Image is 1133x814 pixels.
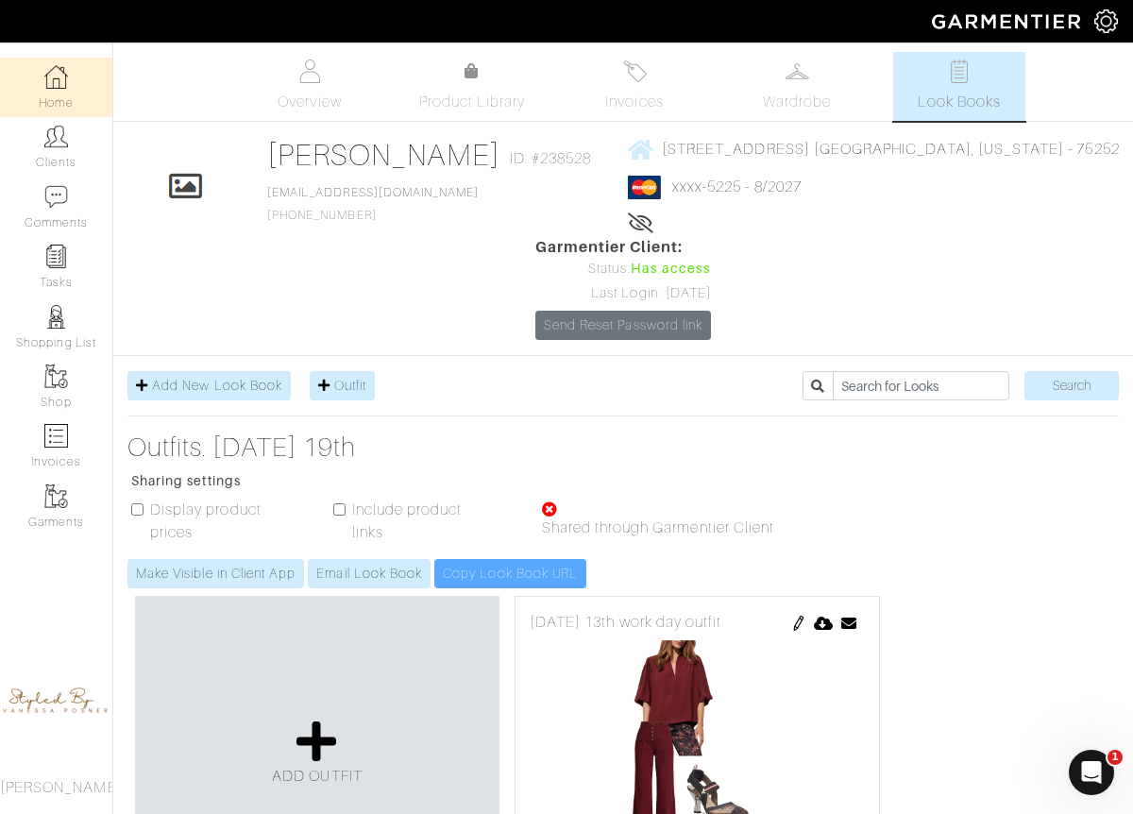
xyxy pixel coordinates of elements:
img: orders-27d20c2124de7fd6de4e0e44c1d41de31381a507db9b33961299e4e07d508b8c.svg [623,59,647,83]
label: Include product links [352,499,497,544]
a: Email Look Book [308,559,431,588]
span: ID: #238528 [510,147,592,170]
img: dashboard-icon-dbcd8f5a0b271acd01030246c82b418ddd0df26cd7fceb0bd07c9910d44c42f6.png [44,65,68,89]
div: [DATE] 13th work day outfit [530,611,865,634]
iframe: Intercom live chat [1069,750,1114,795]
img: reminder-icon-8004d30b9f0a5d33ae49ab947aed9ed385cf756f9e5892f1edd6e32f2345188e.png [44,245,68,268]
a: [STREET_ADDRESS] [GEOGRAPHIC_DATA], [US_STATE] - 75252 [628,137,1120,161]
img: garments-icon-b7da505a4dc4fd61783c78ac3ca0ef83fa9d6f193b1c9dc38574b1d14d53ca28.png [44,484,68,508]
img: clients-icon-6bae9207a08558b7cb47a8932f037763ab4055f8c8b6bfacd5dc20c3e0201464.png [44,125,68,148]
a: xxxx-5225 - 8/2027 [672,178,802,195]
img: basicinfo-40fd8af6dae0f16599ec9e87c0ef1c0a1fdea2edbe929e3d69a839185d80c458.svg [298,59,322,83]
img: todo-9ac3debb85659649dc8f770b8b6100bb5dab4b48dedcbae339e5042a72dfd3cc.svg [948,59,972,83]
span: [STREET_ADDRESS] [GEOGRAPHIC_DATA], [US_STATE] - 75252 [662,141,1120,158]
span: Outfit [334,378,366,393]
a: [PERSON_NAME] [267,138,500,172]
img: gear-icon-white-bd11855cb880d31180b6d7d6211b90ccbf57a29d726f0c71d8c61bd08dd39cc2.png [1094,9,1118,33]
span: Invoices [605,91,663,113]
img: orders-icon-0abe47150d42831381b5fb84f609e132dff9fe21cb692f30cb5eec754e2cba89.png [44,424,68,448]
span: ADD OUTFIT [272,768,363,785]
label: Shared through Garmentier Client [542,517,775,539]
a: Overview [244,52,376,121]
span: [PHONE_NUMBER] [267,186,479,222]
a: Outfit [310,371,375,400]
span: Wardrobe [763,91,831,113]
div: Last Login: [DATE] [535,283,711,304]
a: Outfits. [DATE] 19th [127,432,779,464]
span: Garmentier Client: [535,236,711,259]
img: garments-icon-b7da505a4dc4fd61783c78ac3ca0ef83fa9d6f193b1c9dc38574b1d14d53ca28.png [44,365,68,388]
a: Product Library [406,60,538,113]
span: Has access [631,259,712,280]
p: Sharing settings [131,471,779,491]
a: Make Visible in Client App [127,559,304,588]
span: Add New Look Book [152,378,282,393]
img: garmentier-logo-header-white-b43fb05a5012e4ada735d5af1a66efaba907eab6374d6393d1fbf88cb4ef424d.png [922,5,1094,38]
span: 1 [1108,750,1123,765]
span: Look Books [918,91,1002,113]
a: ADD OUTFIT [272,719,363,788]
a: Invoices [568,52,701,121]
a: [EMAIL_ADDRESS][DOMAIN_NAME] [267,186,479,199]
a: Add New Look Book [127,371,291,400]
a: Send Reset Password link [535,311,711,340]
label: Display product prices [150,499,307,544]
img: pen-cf24a1663064a2ec1b9c1bd2387e9de7a2fa800b781884d57f21acf72779bad2.png [791,616,806,631]
span: Product Library [419,91,526,113]
a: Wardrobe [731,52,863,121]
input: Search [1024,371,1119,400]
img: mastercard-2c98a0d54659f76b027c6839bea21931c3e23d06ea5b2b5660056f2e14d2f154.png [628,176,661,199]
a: Look Books [893,52,1025,121]
span: Overview [278,91,341,113]
div: Status: [535,259,711,280]
img: stylists-icon-eb353228a002819b7ec25b43dbf5f0378dd9e0616d9560372ff212230b889e62.png [44,305,68,329]
img: comment-icon-a0a6a9ef722e966f86d9cbdc48e553b5cf19dbc54f86b18d962a5391bc8f6eb6.png [44,185,68,209]
input: Search for Looks [833,371,1009,400]
img: wardrobe-487a4870c1b7c33e795ec22d11cfc2ed9d08956e64fb3008fe2437562e282088.svg [786,59,809,83]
